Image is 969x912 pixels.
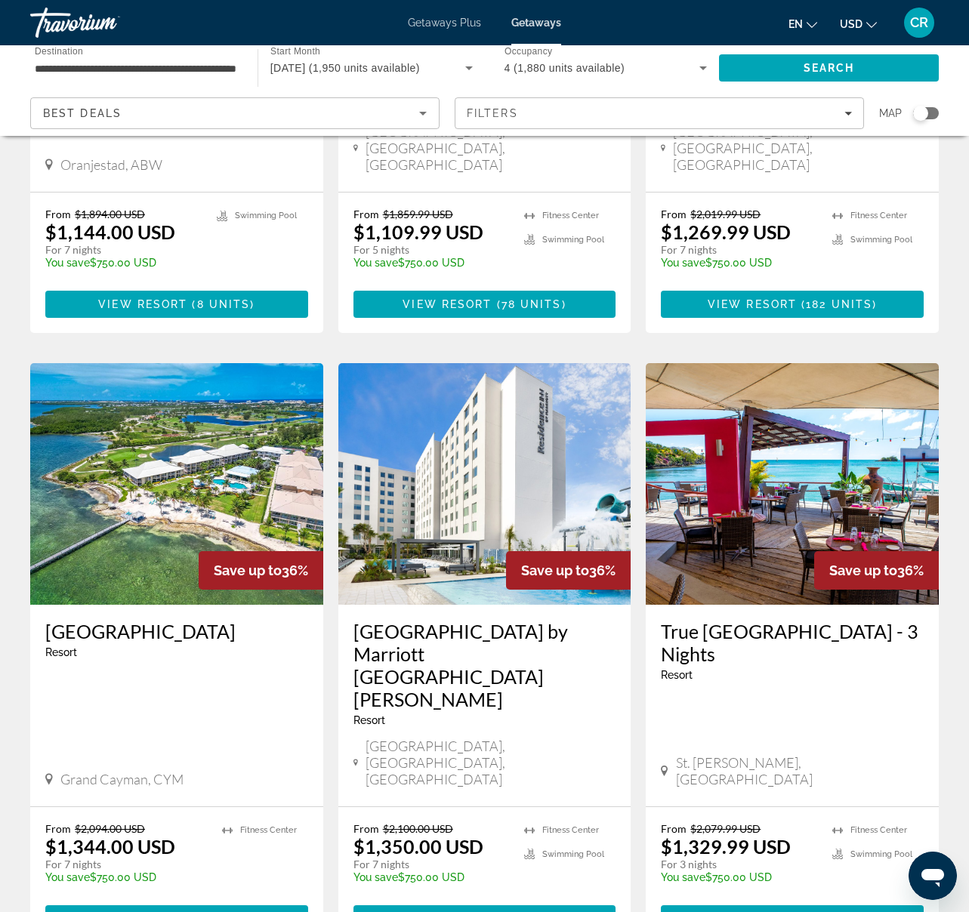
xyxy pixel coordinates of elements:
[909,852,957,900] iframe: Button to launch messaging window
[353,835,483,858] p: $1,350.00 USD
[661,871,705,883] span: You save
[467,107,518,119] span: Filters
[806,298,872,310] span: 182 units
[646,363,939,605] img: True Blue Bay Resort - 3 Nights
[353,291,616,318] button: View Resort(78 units)
[661,220,791,243] p: $1,269.99 USD
[45,257,90,269] span: You save
[661,257,705,269] span: You save
[45,291,308,318] button: View Resort(8 units)
[270,47,320,57] span: Start Month
[542,825,599,835] span: Fitness Center
[45,858,207,871] p: For 7 nights
[690,822,761,835] span: $2,079.99 USD
[661,620,924,665] a: True [GEOGRAPHIC_DATA] - 3 Nights
[804,62,855,74] span: Search
[511,17,561,29] span: Getaways
[455,97,864,129] button: Filters
[45,835,175,858] p: $1,344.00 USD
[75,822,145,835] span: $2,094.00 USD
[850,849,912,859] span: Swimming Pool
[45,620,308,642] a: [GEOGRAPHIC_DATA]
[383,208,453,220] span: $1,859.99 USD
[45,822,71,835] span: From
[879,103,902,124] span: Map
[353,714,385,726] span: Resort
[270,62,420,74] span: [DATE] (1,950 units available)
[45,243,202,257] p: For 7 nights
[661,822,687,835] span: From
[661,257,817,269] p: $750.00 USD
[542,211,599,220] span: Fitness Center
[45,208,71,220] span: From
[45,871,207,883] p: $750.00 USD
[521,562,589,578] span: Save up to
[366,123,616,173] span: [GEOGRAPHIC_DATA], [GEOGRAPHIC_DATA], [GEOGRAPHIC_DATA]
[661,858,817,871] p: For 3 nights
[708,298,797,310] span: View Resort
[197,298,251,310] span: 8 units
[900,7,939,39] button: User Menu
[492,298,566,310] span: ( )
[45,220,175,243] p: $1,144.00 USD
[840,18,863,30] span: USD
[35,60,238,78] input: Select destination
[353,243,510,257] p: For 5 nights
[676,754,924,787] span: St. [PERSON_NAME], [GEOGRAPHIC_DATA]
[353,620,616,710] a: [GEOGRAPHIC_DATA] by Marriott [GEOGRAPHIC_DATA][PERSON_NAME]
[501,298,562,310] span: 78 units
[673,123,924,173] span: [GEOGRAPHIC_DATA], [GEOGRAPHIC_DATA], [GEOGRAPHIC_DATA]
[814,551,939,590] div: 36%
[240,825,297,835] span: Fitness Center
[353,871,398,883] span: You save
[45,646,77,658] span: Resort
[505,47,552,57] span: Occupancy
[505,62,625,74] span: 4 (1,880 units available)
[43,107,122,119] span: Best Deals
[506,551,631,590] div: 36%
[690,208,761,220] span: $2,019.99 USD
[383,822,453,835] span: $2,100.00 USD
[661,835,791,858] p: $1,329.99 USD
[75,208,145,220] span: $1,894.00 USD
[829,562,897,578] span: Save up to
[797,298,877,310] span: ( )
[661,291,924,318] button: View Resort(182 units)
[366,738,616,787] span: [GEOGRAPHIC_DATA], [GEOGRAPHIC_DATA], [GEOGRAPHIC_DATA]
[43,104,427,122] mat-select: Sort by
[788,18,803,30] span: en
[408,17,481,29] span: Getaways Plus
[45,257,202,269] p: $750.00 USD
[719,54,939,82] button: Search
[850,825,907,835] span: Fitness Center
[235,211,297,220] span: Swimming Pool
[353,257,510,269] p: $750.00 USD
[35,46,83,56] span: Destination
[353,220,483,243] p: $1,109.99 USD
[850,211,907,220] span: Fitness Center
[661,208,687,220] span: From
[353,871,510,883] p: $750.00 USD
[98,298,187,310] span: View Resort
[187,298,255,310] span: ( )
[353,257,398,269] span: You save
[353,858,510,871] p: For 7 nights
[840,13,877,35] button: Change currency
[199,551,323,590] div: 36%
[850,235,912,245] span: Swimming Pool
[338,363,631,605] img: Residence Inn by Marriott San Juan Isla Verde
[542,235,604,245] span: Swimming Pool
[60,771,184,787] span: Grand Cayman, CYM
[30,363,323,605] img: Grand Caymanian Resort
[661,243,817,257] p: For 7 nights
[910,15,928,30] span: CR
